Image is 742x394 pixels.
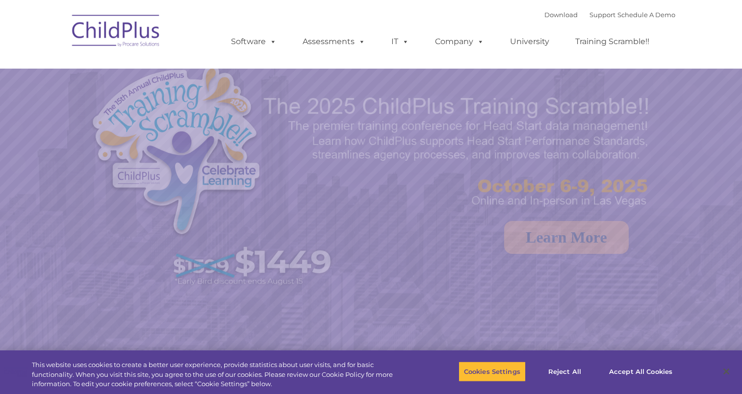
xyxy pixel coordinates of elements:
a: Learn More [504,221,629,254]
a: IT [382,32,419,51]
a: University [500,32,559,51]
a: Support [589,11,615,19]
button: Close [716,361,737,382]
a: Company [425,32,494,51]
a: Schedule A Demo [617,11,675,19]
a: Assessments [293,32,375,51]
button: Reject All [534,361,595,382]
a: Download [544,11,578,19]
button: Accept All Cookies [604,361,678,382]
a: Software [221,32,286,51]
div: This website uses cookies to create a better user experience, provide statistics about user visit... [32,360,408,389]
font: | [544,11,675,19]
button: Cookies Settings [459,361,526,382]
a: Training Scramble!! [565,32,659,51]
img: ChildPlus by Procare Solutions [67,8,165,57]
